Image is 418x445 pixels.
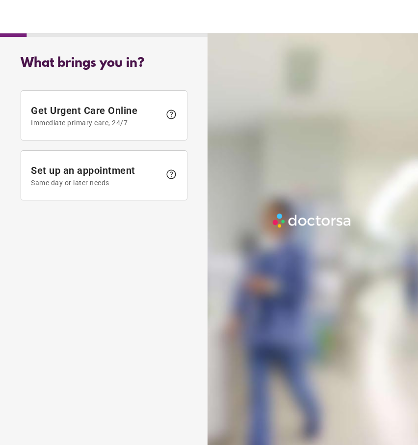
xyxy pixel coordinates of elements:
div: What brings you in? [21,56,187,71]
span: Get Urgent Care Online [31,105,160,127]
img: Logo-Doctorsa-trans-White-partial-flat.png [270,211,354,230]
span: Set up an appointment [31,165,160,187]
span: Same day or later needs [31,179,160,187]
span: help [165,168,177,180]
span: Immediate primary care, 24/7 [31,119,160,127]
span: help [165,109,177,120]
